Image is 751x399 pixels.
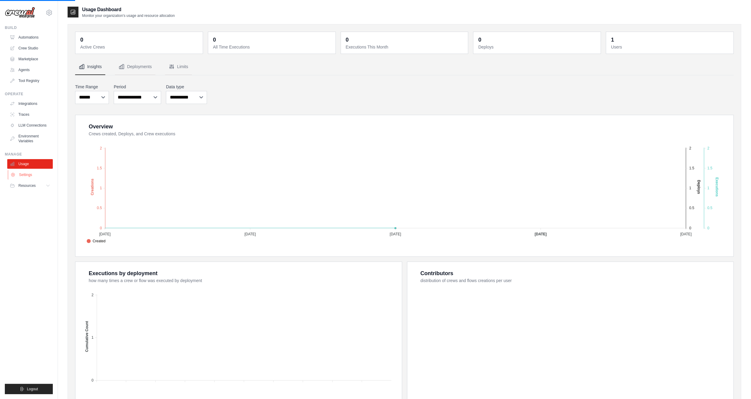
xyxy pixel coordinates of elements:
[87,238,106,244] span: Created
[689,146,692,150] tspan: 2
[213,44,332,50] dt: All Time Executions
[7,43,53,53] a: Crew Studio
[27,387,38,391] span: Logout
[89,269,158,278] div: Executions by deployment
[91,335,94,340] tspan: 1
[115,59,155,75] button: Deployments
[82,6,175,13] h2: Usage Dashboard
[7,181,53,190] button: Resources
[611,36,614,44] div: 1
[689,206,695,210] tspan: 0.5
[100,186,102,190] tspan: 1
[708,186,710,190] tspan: 1
[80,44,199,50] dt: Active Crews
[75,59,105,75] button: Insights
[715,177,719,196] text: Executions
[114,84,161,90] label: Period
[100,226,102,230] tspan: 0
[7,159,53,169] a: Usage
[689,186,692,190] tspan: 1
[18,183,36,188] span: Resources
[478,44,597,50] dt: Deploys
[75,84,109,90] label: Time Range
[89,131,726,137] dt: Crews created, Deploys, and Crew executions
[7,54,53,64] a: Marketplace
[7,33,53,42] a: Automations
[7,76,53,86] a: Tool Registry
[99,232,111,236] tspan: [DATE]
[89,122,113,131] div: Overview
[7,110,53,119] a: Traces
[244,232,256,236] tspan: [DATE]
[346,36,349,44] div: 0
[8,170,53,180] a: Settings
[689,226,692,230] tspan: 0
[708,206,713,210] tspan: 0.5
[7,131,53,146] a: Environment Variables
[80,36,83,44] div: 0
[100,146,102,150] tspan: 2
[165,59,192,75] button: Limits
[90,178,94,195] text: Creations
[346,44,465,50] dt: Executions This Month
[697,180,701,194] text: Deploys
[97,166,102,170] tspan: 1.5
[7,65,53,75] a: Agents
[7,99,53,108] a: Integrations
[91,293,94,297] tspan: 2
[5,7,35,18] img: Logo
[5,92,53,96] div: Operate
[97,206,102,210] tspan: 0.5
[535,232,547,236] tspan: [DATE]
[82,13,175,18] p: Monitor your organization's usage and resource allocation
[91,378,94,382] tspan: 0
[708,166,713,170] tspan: 1.5
[708,226,710,230] tspan: 0
[7,121,53,130] a: LLM Connections
[708,146,710,150] tspan: 2
[611,44,730,50] dt: Users
[5,384,53,394] button: Logout
[689,166,695,170] tspan: 1.5
[5,152,53,157] div: Manage
[85,321,89,352] text: Cumulative Count
[5,25,53,30] div: Build
[75,59,734,75] nav: Tabs
[421,269,453,278] div: Contributors
[680,232,692,236] tspan: [DATE]
[390,232,401,236] tspan: [DATE]
[166,84,207,90] label: Data type
[89,278,395,284] dt: how many times a crew or flow was executed by deployment
[213,36,216,44] div: 0
[421,278,727,284] dt: distribution of crews and flows creations per user
[478,36,481,44] div: 0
